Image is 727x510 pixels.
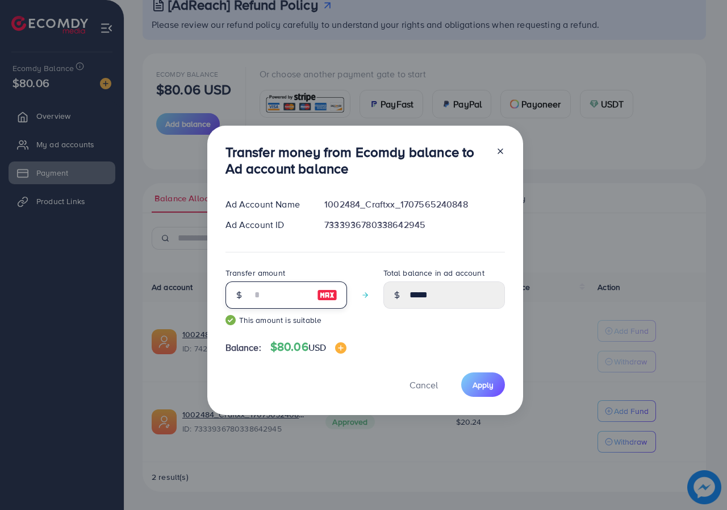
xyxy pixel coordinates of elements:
[395,372,452,397] button: Cancel
[315,198,513,211] div: 1002484_Craftxx_1707565240848
[461,372,505,397] button: Apply
[270,340,346,354] h4: $80.06
[225,341,261,354] span: Balance:
[216,198,316,211] div: Ad Account Name
[308,341,326,354] span: USD
[315,218,513,231] div: 7333936780338642945
[225,315,236,325] img: guide
[473,379,494,391] span: Apply
[317,288,337,302] img: image
[216,218,316,231] div: Ad Account ID
[410,379,438,391] span: Cancel
[225,314,347,326] small: This amount is suitable
[383,267,484,279] label: Total balance in ad account
[225,144,487,177] h3: Transfer money from Ecomdy balance to Ad account balance
[225,267,285,279] label: Transfer amount
[335,342,346,354] img: image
